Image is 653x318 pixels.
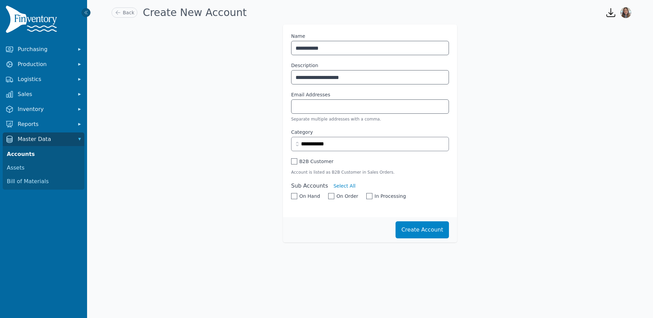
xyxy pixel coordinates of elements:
span: Sales [18,90,72,98]
span: Master Data [18,135,72,143]
label: Category [291,129,449,136]
span: Purchasing [18,45,72,53]
span: On Hand [299,193,320,200]
button: Create Account [396,221,449,238]
button: Select All [333,182,355,189]
span: B2B Customer [299,158,334,165]
button: Purchasing [3,43,84,56]
button: Master Data [3,132,84,146]
a: Assets [4,161,83,175]
h1: Create New Account [143,6,247,19]
label: Email Addresses [291,91,330,98]
span: In Processing [374,193,406,200]
div: Account is listed as B2B Customer in Sales Orders. [291,170,449,175]
span: Sub Accounts [291,182,328,190]
a: Accounts [4,147,83,161]
span: On Order [336,193,358,200]
span: Reports [18,120,72,128]
button: Inventory [3,102,84,116]
span: Inventory [18,105,72,113]
a: Back [112,7,137,18]
img: Bernice Wang [620,7,631,18]
a: Bill of Materials [4,175,83,188]
button: Logistics [3,73,84,86]
button: Sales [3,88,84,101]
div: Separate multiple addresses with a comma. [291,116,449,122]
span: Production [18,60,72,68]
button: Production [3,58,84,71]
button: Reports [3,117,84,131]
label: Name [291,33,305,39]
img: Finventory [5,5,60,36]
label: Description [291,62,318,69]
span: Logistics [18,75,72,83]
